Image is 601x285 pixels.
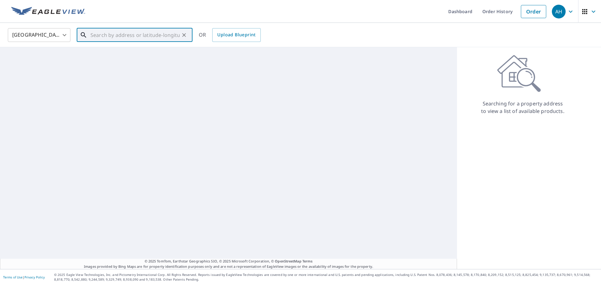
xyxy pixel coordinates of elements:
[217,31,255,39] span: Upload Blueprint
[11,7,85,16] img: EV Logo
[145,259,313,264] span: © 2025 TomTom, Earthstar Geographics SIO, © 2025 Microsoft Corporation, ©
[199,28,261,42] div: OR
[54,272,598,282] p: © 2025 Eagle View Technologies, Inc. and Pictometry International Corp. All Rights Reserved. Repo...
[552,5,566,18] div: AH
[180,31,188,39] button: Clear
[8,26,70,44] div: [GEOGRAPHIC_DATA]
[90,26,180,44] input: Search by address or latitude-longitude
[521,5,546,18] a: Order
[212,28,260,42] a: Upload Blueprint
[3,275,23,279] a: Terms of Use
[481,100,565,115] p: Searching for a property address to view a list of available products.
[275,259,301,263] a: OpenStreetMap
[24,275,45,279] a: Privacy Policy
[3,275,45,279] p: |
[302,259,313,263] a: Terms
